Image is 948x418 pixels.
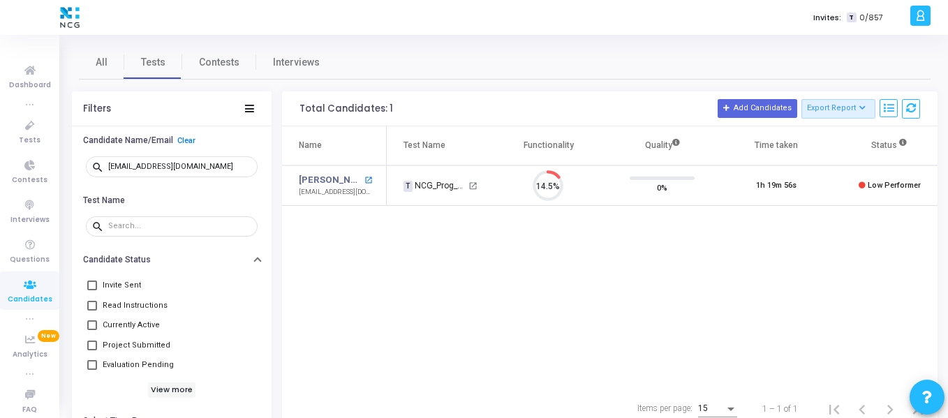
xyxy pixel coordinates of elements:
a: [PERSON_NAME] [299,173,361,187]
div: Filters [83,103,111,114]
h6: View more [148,382,196,398]
span: Contests [12,174,47,186]
span: Tests [141,55,165,70]
span: T [403,181,413,192]
span: Project Submitted [103,337,170,354]
span: Candidates [8,294,52,306]
div: [EMAIL_ADDRESS][DOMAIN_NAME] [299,187,372,197]
span: Read Instructions [103,297,168,314]
input: Search... [108,163,252,171]
mat-select: Items per page: [698,404,737,414]
div: Name [299,137,322,153]
span: Interviews [273,55,320,70]
th: Status [833,126,947,165]
span: Contests [199,55,239,70]
div: Time taken [755,137,798,153]
span: Interviews [10,214,50,226]
span: Dashboard [9,80,51,91]
span: 0% [657,180,667,194]
div: 1h 19m 56s [756,180,797,192]
span: T [847,13,856,23]
span: FAQ [22,404,37,416]
span: Invite Sent [103,277,141,294]
button: Test Name [72,189,272,211]
img: logo [57,3,83,31]
span: New [38,330,59,342]
div: 1 – 1 of 1 [762,403,798,415]
span: Tests [19,135,40,147]
th: Quality [605,126,719,165]
h6: Test Name [83,195,125,206]
span: Currently Active [103,317,160,334]
span: 0/857 [859,12,883,24]
mat-icon: open_in_new [468,181,477,191]
a: Clear [177,136,195,145]
mat-icon: search [91,220,108,232]
mat-icon: open_in_new [364,177,372,184]
button: Candidate Name/EmailClear [72,130,272,151]
th: Functionality [491,126,605,165]
button: Add Candidates [718,99,797,117]
span: 15 [698,403,708,413]
label: Invites: [813,12,841,24]
div: Total Candidates: 1 [299,103,393,114]
span: Questions [10,254,50,266]
span: Evaluation Pending [103,357,174,373]
span: All [96,55,108,70]
button: Export Report [801,99,876,119]
span: Analytics [13,349,47,361]
h6: Candidate Status [83,255,151,265]
th: Test Name [387,126,491,165]
div: NCG_Prog_JavaFS_2025_Test [403,179,466,192]
mat-icon: search [91,161,108,173]
input: Search... [108,222,252,230]
span: Low Performer [868,181,921,190]
div: Items per page: [637,402,693,415]
h6: Candidate Name/Email [83,135,173,146]
button: Candidate Status [72,249,272,271]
